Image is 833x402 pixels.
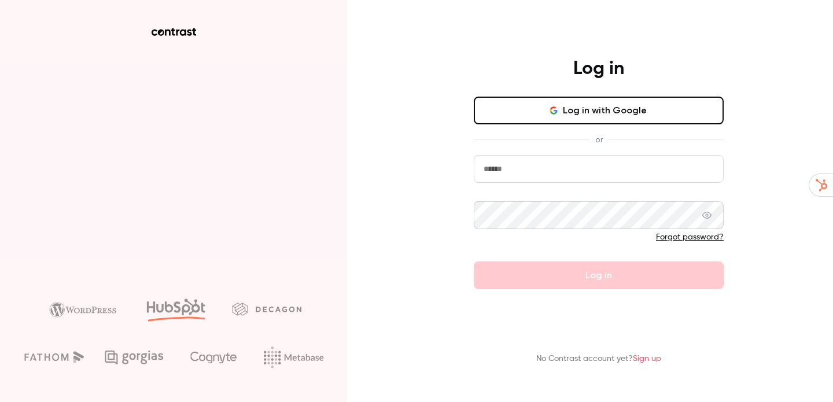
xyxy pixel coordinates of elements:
a: Sign up [633,355,661,363]
img: decagon [232,303,301,315]
a: Forgot password? [656,233,724,241]
span: or [589,134,609,146]
button: Log in with Google [474,97,724,124]
h4: Log in [573,57,624,80]
p: No Contrast account yet? [536,353,661,365]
